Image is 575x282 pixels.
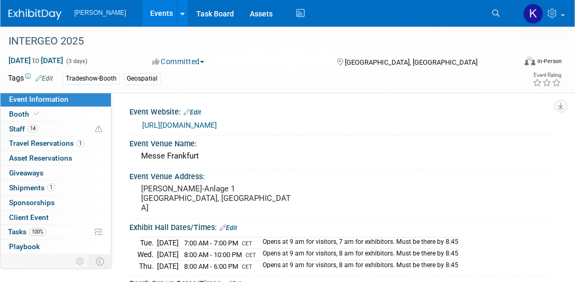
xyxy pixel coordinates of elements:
[537,57,562,65] div: In-Person
[129,219,554,233] div: Exhibit Hall Dates/Times:
[1,225,111,239] a: Tasks100%
[525,57,535,65] img: Format-Inperson.png
[9,95,68,103] span: Event Information
[137,237,157,249] td: Tue.
[1,107,111,121] a: Booth
[129,136,554,149] div: Event Venue Name:
[9,154,72,162] span: Asset Reservations
[256,260,458,271] td: Opens at 9 am for visitors, 8 am for exhibitors. Must be there by 8:45
[90,254,111,268] td: Toggle Event Tabs
[1,181,111,195] a: Shipments1
[36,75,53,82] a: Edit
[129,104,554,118] div: Event Website:
[157,260,179,271] td: [DATE]
[9,198,55,207] span: Sponsorships
[31,56,41,65] span: to
[220,224,237,232] a: Edit
[184,239,238,247] span: 7:00 AM - 7:00 PM
[184,262,238,270] span: 8:00 AM - 6:00 PM
[1,240,111,254] a: Playbook
[28,125,38,133] span: 14
[476,55,562,71] div: Event Format
[345,58,477,66] span: [GEOGRAPHIC_DATA], [GEOGRAPHIC_DATA]
[242,240,252,247] span: CET
[246,252,256,259] span: CET
[9,169,43,177] span: Giveaways
[9,139,84,147] span: Travel Reservations
[63,73,120,84] div: Tradeshow-Booth
[5,32,507,51] div: INTERGEO 2025
[65,58,88,65] span: (3 days)
[34,111,39,117] i: Booth reservation complete
[1,196,111,210] a: Sponsorships
[137,260,157,271] td: Thu.
[124,73,161,84] div: Geospatial
[157,249,179,261] td: [DATE]
[47,183,55,191] span: 1
[74,9,126,16] span: [PERSON_NAME]
[76,139,84,147] span: 1
[9,125,38,133] span: Staff
[9,183,55,192] span: Shipments
[1,122,111,136] a: Staff14
[8,9,62,20] img: ExhibitDay
[29,228,46,236] span: 100%
[8,56,64,65] span: [DATE] [DATE]
[9,110,41,118] span: Booth
[137,249,157,261] td: Wed.
[157,237,179,249] td: [DATE]
[1,210,111,225] a: Client Event
[1,151,111,165] a: Asset Reservations
[256,237,458,249] td: Opens at 9 am for visitors, 7 am for exhibitors. Must be there by 8:45
[71,254,90,268] td: Personalize Event Tab Strip
[1,166,111,180] a: Giveaways
[137,148,546,164] div: Messe Frankfurt
[129,169,554,182] div: Event Venue Address:
[8,227,46,236] span: Tasks
[9,213,49,222] span: Client Event
[9,242,40,251] span: Playbook
[95,125,102,134] span: Potential Scheduling Conflict -- at least one attendee is tagged in another overlapping event.
[256,249,458,261] td: Opens at 9 am for visitors, 8 am for exhibitors. Must be there by 8:45
[523,4,543,24] img: Kim Hansen
[149,56,208,67] button: Committed
[1,136,111,151] a: Travel Reservations1
[184,251,242,259] span: 8:00 AM - 10:00 PM
[184,109,201,116] a: Edit
[141,184,294,213] pre: [PERSON_NAME]-Anlage 1 [GEOGRAPHIC_DATA], [GEOGRAPHIC_DATA]
[533,73,561,78] div: Event Rating
[8,73,53,85] td: Tags
[242,263,252,270] span: CET
[142,121,217,129] a: [URL][DOMAIN_NAME]
[1,92,111,107] a: Event Information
